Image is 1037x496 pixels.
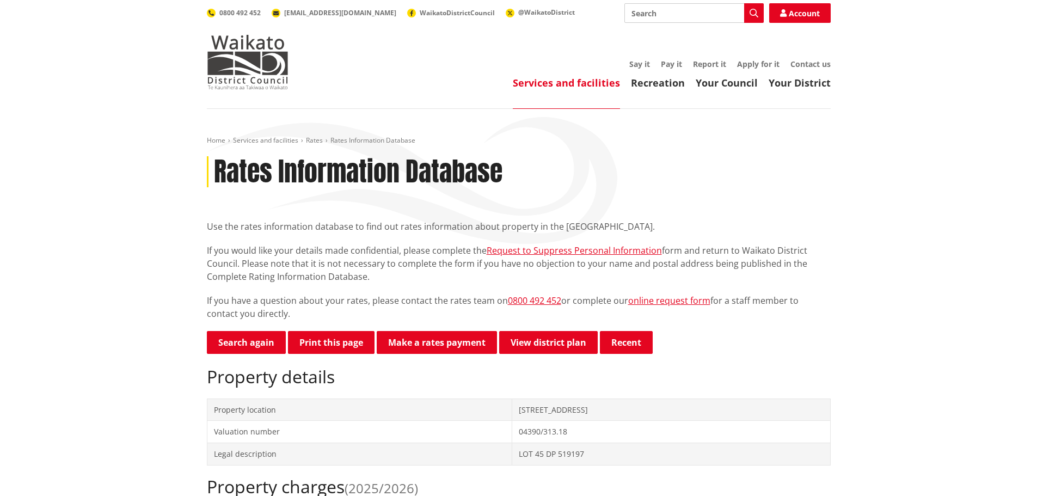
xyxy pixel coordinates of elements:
[207,136,831,145] nav: breadcrumb
[487,244,662,256] a: Request to Suppress Personal Information
[790,59,831,69] a: Contact us
[288,331,375,354] button: Print this page
[272,8,396,17] a: [EMAIL_ADDRESS][DOMAIN_NAME]
[518,8,575,17] span: @WaikatoDistrict
[207,366,831,387] h2: Property details
[693,59,726,69] a: Report it
[207,220,831,233] p: Use the rates information database to find out rates information about property in the [GEOGRAPHI...
[512,443,830,465] td: LOT 45 DP 519197
[513,76,620,89] a: Services and facilities
[696,76,758,89] a: Your Council
[207,421,512,443] td: Valuation number
[499,331,598,354] a: View district plan
[420,8,495,17] span: WaikatoDistrictCouncil
[631,76,685,89] a: Recreation
[306,136,323,145] a: Rates
[207,399,512,421] td: Property location
[508,295,561,307] a: 0800 492 452
[214,156,502,188] h1: Rates Information Database
[207,331,286,354] a: Search again
[377,331,497,354] a: Make a rates payment
[512,399,830,421] td: [STREET_ADDRESS]
[207,443,512,465] td: Legal description
[737,59,780,69] a: Apply for it
[207,35,289,89] img: Waikato District Council - Te Kaunihera aa Takiwaa o Waikato
[207,8,261,17] a: 0800 492 452
[624,3,764,23] input: Search input
[769,76,831,89] a: Your District
[207,136,225,145] a: Home
[407,8,495,17] a: WaikatoDistrictCouncil
[628,295,710,307] a: online request form
[506,8,575,17] a: @WaikatoDistrict
[661,59,682,69] a: Pay it
[207,294,831,320] p: If you have a question about your rates, please contact the rates team on or complete our for a s...
[219,8,261,17] span: 0800 492 452
[330,136,415,145] span: Rates Information Database
[629,59,650,69] a: Say it
[233,136,298,145] a: Services and facilities
[600,331,653,354] button: Recent
[207,244,831,283] p: If you would like your details made confidential, please complete the form and return to Waikato ...
[512,421,830,443] td: 04390/313.18
[284,8,396,17] span: [EMAIL_ADDRESS][DOMAIN_NAME]
[769,3,831,23] a: Account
